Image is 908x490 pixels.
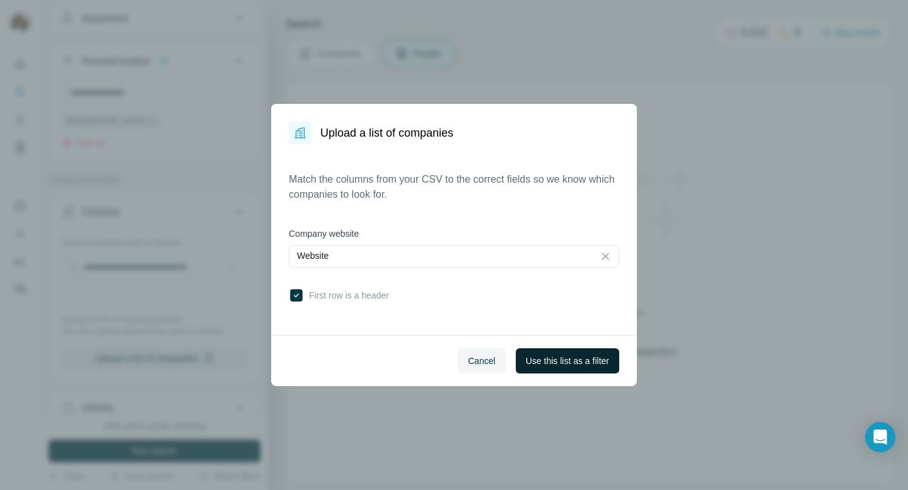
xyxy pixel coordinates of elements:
button: Use this list as a filter [516,348,619,373]
button: Cancel [458,348,506,373]
label: Company website [289,227,619,240]
p: Match the columns from your CSV to the correct fields so we know which companies to look for. [289,172,619,202]
span: Use this list as a filter [526,355,609,367]
p: Website [297,249,329,262]
h1: Upload a list of companies [320,124,453,142]
span: First row is a header [304,289,389,302]
span: Cancel [468,355,496,367]
div: Open Intercom Messenger [865,422,895,452]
